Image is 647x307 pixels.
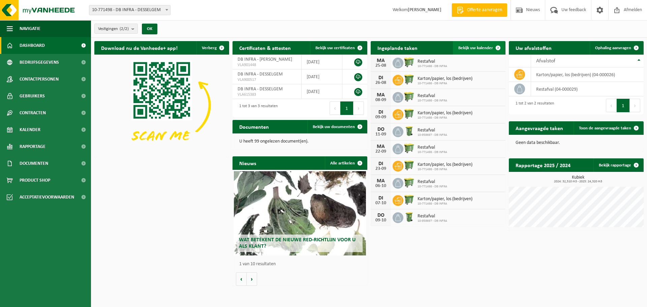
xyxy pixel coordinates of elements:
[238,72,283,77] span: DB INFRA - DESSELGEM
[374,92,388,98] div: MA
[142,24,157,34] button: OK
[374,110,388,115] div: DI
[307,120,367,133] a: Bekijk uw documenten
[531,82,644,96] td: restafval (04-000029)
[418,196,472,202] span: Karton/papier, los (bedrijven)
[452,3,507,17] a: Offerte aanvragen
[453,41,505,55] a: Bekijk uw kalender
[120,27,129,31] count: (2/2)
[20,189,74,206] span: Acceptatievoorwaarden
[238,77,296,83] span: VLA900517
[418,214,447,219] span: Restafval
[606,99,617,112] button: Previous
[418,111,472,116] span: Karton/papier, los (bedrijven)
[374,144,388,149] div: MA
[239,139,361,144] p: U heeft 99 ongelezen document(en).
[196,41,228,55] button: Verberg
[20,37,45,54] span: Dashboard
[374,81,388,85] div: 26-08
[418,162,472,167] span: Karton/papier, los (bedrijven)
[94,24,138,34] button: Vestigingen(2/2)
[89,5,170,15] span: 10-771498 - DB INFRA - DESSELGEM
[418,76,472,82] span: Karton/papier, los (bedrijven)
[403,160,415,171] img: WB-0770-HPE-GN-50
[374,75,388,81] div: DI
[94,55,229,156] img: Download de VHEPlus App
[238,62,296,68] span: VLA901448
[465,7,504,13] span: Offerte aanvragen
[374,98,388,102] div: 08-09
[403,91,415,102] img: WB-0660-HPE-GN-50
[238,57,292,62] span: DB INFRA - [PERSON_NAME]
[574,121,643,135] a: Toon de aangevraagde taken
[310,41,367,55] a: Bekijk uw certificaten
[20,121,40,138] span: Kalender
[20,172,50,189] span: Product Shop
[374,115,388,120] div: 09-09
[418,185,447,189] span: 10-771498 - DB INFRA
[418,145,447,150] span: Restafval
[247,272,257,286] button: Volgende
[374,166,388,171] div: 23-09
[403,177,415,188] img: WB-0660-HPE-GN-50
[340,101,353,115] button: 1
[403,211,415,223] img: WB-0240-HPE-GN-50
[374,161,388,166] div: DI
[233,120,276,133] h2: Documenten
[418,93,447,99] span: Restafval
[536,58,555,64] span: Afvalstof
[371,41,424,54] h2: Ingeplande taken
[20,104,46,121] span: Contracten
[239,262,364,267] p: 1 van 10 resultaten
[418,202,472,206] span: 10-771498 - DB INFRA
[302,84,342,99] td: [DATE]
[313,125,355,129] span: Bekijk uw documenten
[374,178,388,184] div: MA
[374,58,388,63] div: MA
[408,7,441,12] strong: [PERSON_NAME]
[374,63,388,68] div: 25-08
[579,126,631,130] span: Toon de aangevraagde taken
[403,125,415,137] img: WB-0240-HPE-GN-50
[233,156,263,170] h2: Nieuws
[374,201,388,206] div: 07-10
[374,195,388,201] div: DI
[418,133,447,137] span: 10-959697 - DB INFRA
[509,121,570,134] h2: Aangevraagde taken
[512,175,644,183] h3: Kubiek
[374,184,388,188] div: 06-10
[20,138,45,155] span: Rapportage
[418,150,447,154] span: 10-771498 - DB INFRA
[236,101,278,116] div: 1 tot 3 van 3 resultaten
[512,98,554,113] div: 1 tot 2 van 2 resultaten
[418,128,447,133] span: Restafval
[20,54,59,71] span: Bedrijfsgegevens
[325,156,367,170] a: Alle artikelen
[315,46,355,50] span: Bekijk uw certificaten
[403,57,415,68] img: WB-0660-HPE-GN-50
[330,101,340,115] button: Previous
[403,74,415,85] img: WB-0770-HPE-GN-50
[236,272,247,286] button: Vorige
[516,141,637,145] p: Geen data beschikbaar.
[418,59,447,64] span: Restafval
[418,116,472,120] span: 10-771498 - DB INFRA
[374,218,388,223] div: 09-10
[234,171,366,255] a: Wat betekent de nieuwe RED-richtlijn voor u als klant?
[595,46,631,50] span: Ophaling aanvragen
[238,87,283,92] span: DB INFRA - DESSELGEM
[302,69,342,84] td: [DATE]
[630,99,640,112] button: Next
[593,158,643,172] a: Bekijk rapportage
[202,46,217,50] span: Verberg
[509,41,558,54] h2: Uw afvalstoffen
[374,213,388,218] div: DO
[418,167,472,172] span: 10-771498 - DB INFRA
[403,194,415,206] img: WB-0770-HPE-GN-50
[418,179,447,185] span: Restafval
[418,82,472,86] span: 10-771498 - DB INFRA
[617,99,630,112] button: 1
[353,101,364,115] button: Next
[239,237,356,249] span: Wat betekent de nieuwe RED-richtlijn voor u als klant?
[418,219,447,223] span: 10-959697 - DB INFRA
